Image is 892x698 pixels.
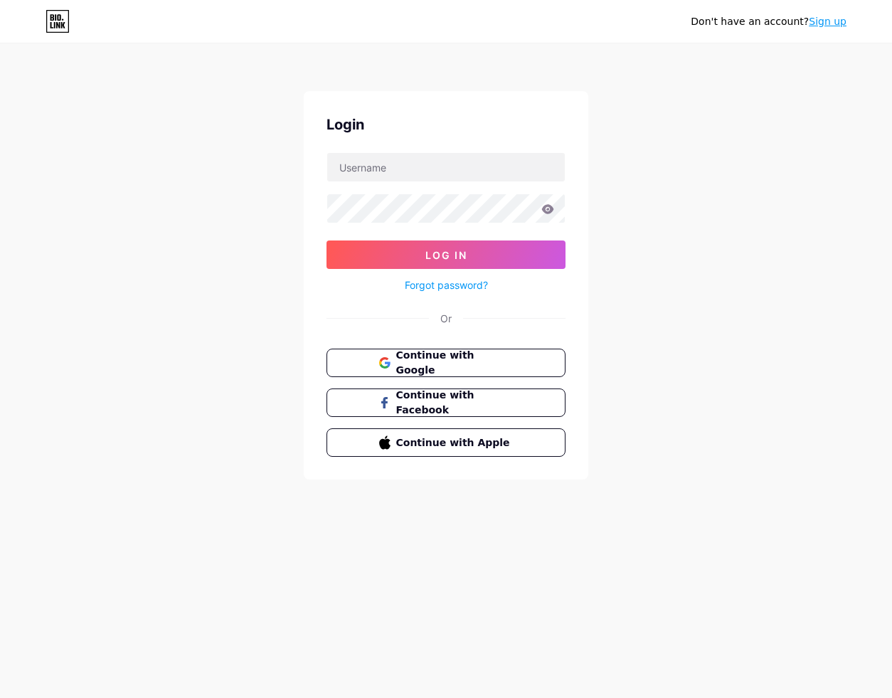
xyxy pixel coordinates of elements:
[396,435,514,450] span: Continue with Apple
[326,428,566,457] button: Continue with Apple
[396,348,514,378] span: Continue with Google
[326,388,566,417] button: Continue with Facebook
[326,114,566,135] div: Login
[327,153,565,181] input: Username
[326,240,566,269] button: Log In
[809,16,846,27] a: Sign up
[691,14,846,29] div: Don't have an account?
[440,311,452,326] div: Or
[425,249,467,261] span: Log In
[396,388,514,418] span: Continue with Facebook
[326,349,566,377] button: Continue with Google
[405,277,488,292] a: Forgot password?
